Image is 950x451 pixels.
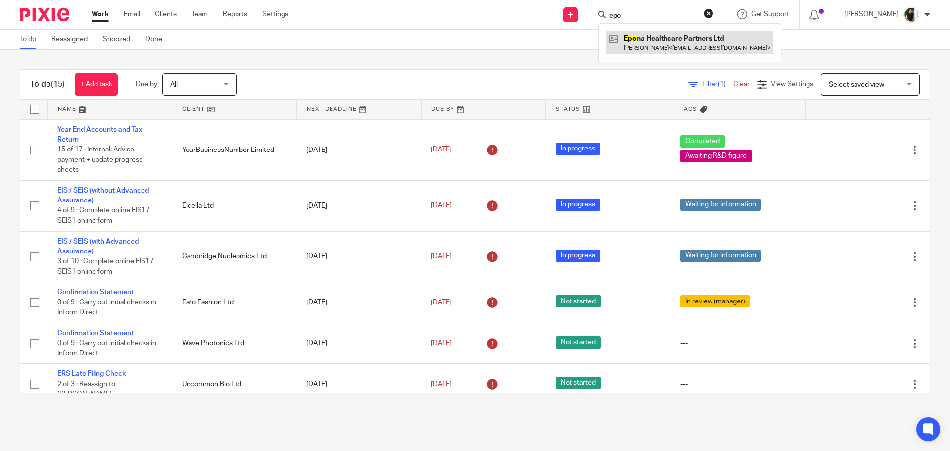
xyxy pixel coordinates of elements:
[155,9,177,19] a: Clients
[431,299,452,306] span: [DATE]
[57,289,134,296] a: Confirmation Statement
[556,250,600,262] span: In progress
[702,81,733,88] span: Filter
[262,9,288,19] a: Settings
[556,143,600,155] span: In progress
[903,7,919,23] img: Janice%20Tang.jpeg
[680,106,697,112] span: Tags
[20,30,44,49] a: To do
[680,250,761,262] span: Waiting for information
[680,338,796,348] div: ---
[57,381,115,398] span: 2 of 3 · Reassign to [PERSON_NAME]
[57,330,134,337] a: Confirmation Statement
[296,364,421,404] td: [DATE]
[431,381,452,388] span: [DATE]
[751,11,789,18] span: Get Support
[57,146,142,173] span: 15 of 17 · Internal: Advise payment + update progress sheets
[57,126,142,143] a: Year End Accounts and Tax Return
[145,30,170,49] a: Done
[57,299,156,316] span: 0 of 9 · Carry out initial checks in Inform Direct
[718,81,726,88] span: (1)
[124,9,140,19] a: Email
[431,340,452,347] span: [DATE]
[431,146,452,153] span: [DATE]
[51,30,95,49] a: Reassigned
[556,199,600,211] span: In progress
[172,323,297,363] td: Wave Photonics Ltd
[136,79,157,89] p: Due by
[296,180,421,231] td: [DATE]
[57,370,126,377] a: ERS Late Filing Check
[296,323,421,363] td: [DATE]
[57,258,153,276] span: 3 of 10 · Complete online EIS1 / SEIS1 online form
[92,9,109,19] a: Work
[103,30,138,49] a: Snoozed
[57,238,139,255] a: EIS / SEIS (with Advanced Assurance)
[829,81,884,88] span: Select saved view
[20,8,69,21] img: Pixie
[172,180,297,231] td: Elcella Ltd
[57,340,156,357] span: 0 of 9 · Carry out initial checks in Inform Direct
[556,336,601,349] span: Not started
[296,282,421,323] td: [DATE]
[771,81,813,88] span: View Settings
[608,12,697,21] input: Search
[680,199,761,211] span: Waiting for information
[556,295,601,307] span: Not started
[191,9,208,19] a: Team
[556,377,601,389] span: Not started
[680,379,796,389] div: ---
[223,9,247,19] a: Reports
[75,73,118,96] a: + Add task
[296,119,421,180] td: [DATE]
[680,295,750,307] span: In review (manager)
[296,231,421,282] td: [DATE]
[172,364,297,404] td: Uncommon Bio Ltd
[431,253,452,260] span: [DATE]
[170,81,178,88] span: All
[172,119,297,180] td: YourBusinessNumber Limited
[680,150,752,162] span: Awaiting R&D figure
[57,187,149,204] a: EIS / SEIS (without Advanced Assurance)
[844,9,899,19] p: [PERSON_NAME]
[30,79,65,90] h1: To do
[57,207,149,225] span: 4 of 9 · Complete online EIS1 / SEIS1 online form
[704,8,713,18] button: Clear
[431,202,452,209] span: [DATE]
[733,81,750,88] a: Clear
[172,231,297,282] td: Cambridge Nucleomics Ltd
[51,80,65,88] span: (15)
[172,282,297,323] td: Faro Fashion Ltd
[680,135,725,148] span: Completed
